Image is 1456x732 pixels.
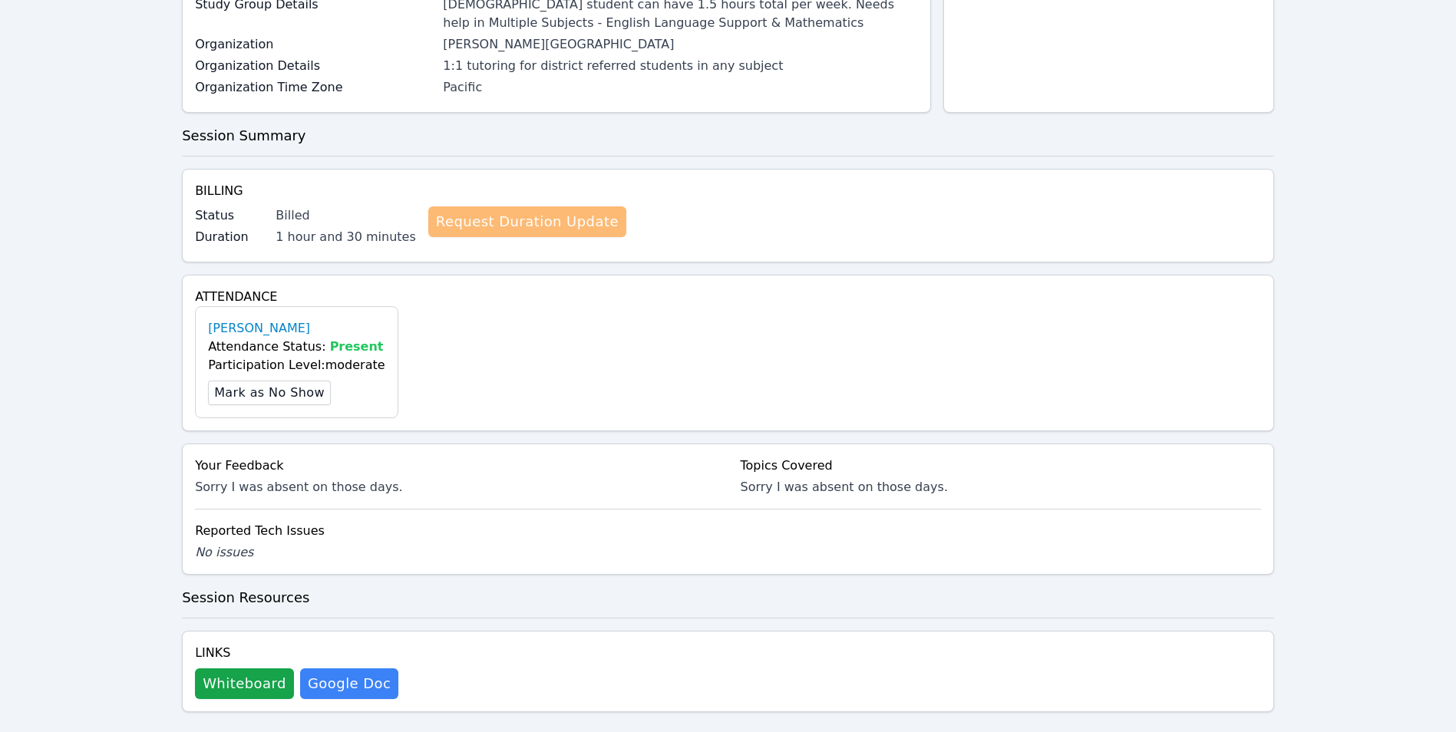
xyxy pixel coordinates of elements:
[208,319,310,338] a: [PERSON_NAME]
[741,478,1261,496] div: Sorry I was absent on those days.
[276,206,415,225] div: Billed
[208,356,385,374] div: Participation Level: moderate
[195,545,253,559] span: No issues
[195,457,715,475] div: Your Feedback
[208,338,385,356] div: Attendance Status:
[195,206,266,225] label: Status
[195,478,715,496] div: Sorry I was absent on those days.
[195,522,1261,540] div: Reported Tech Issues
[195,57,434,75] label: Organization Details
[182,587,1274,608] h3: Session Resources
[208,381,331,405] button: Mark as No Show
[276,228,415,246] div: 1 hour and 30 minutes
[443,78,917,97] div: Pacific
[195,668,294,699] button: Whiteboard
[195,228,266,246] label: Duration
[741,457,1261,475] div: Topics Covered
[443,35,917,54] div: [PERSON_NAME][GEOGRAPHIC_DATA]
[195,644,398,662] h4: Links
[195,78,434,97] label: Organization Time Zone
[195,288,1261,306] h4: Attendance
[300,668,398,699] a: Google Doc
[182,125,1274,147] h3: Session Summary
[443,57,917,75] div: 1:1 tutoring for district referred students in any subject
[195,35,434,54] label: Organization
[428,206,626,237] a: Request Duration Update
[195,182,1261,200] h4: Billing
[330,339,384,354] span: Present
